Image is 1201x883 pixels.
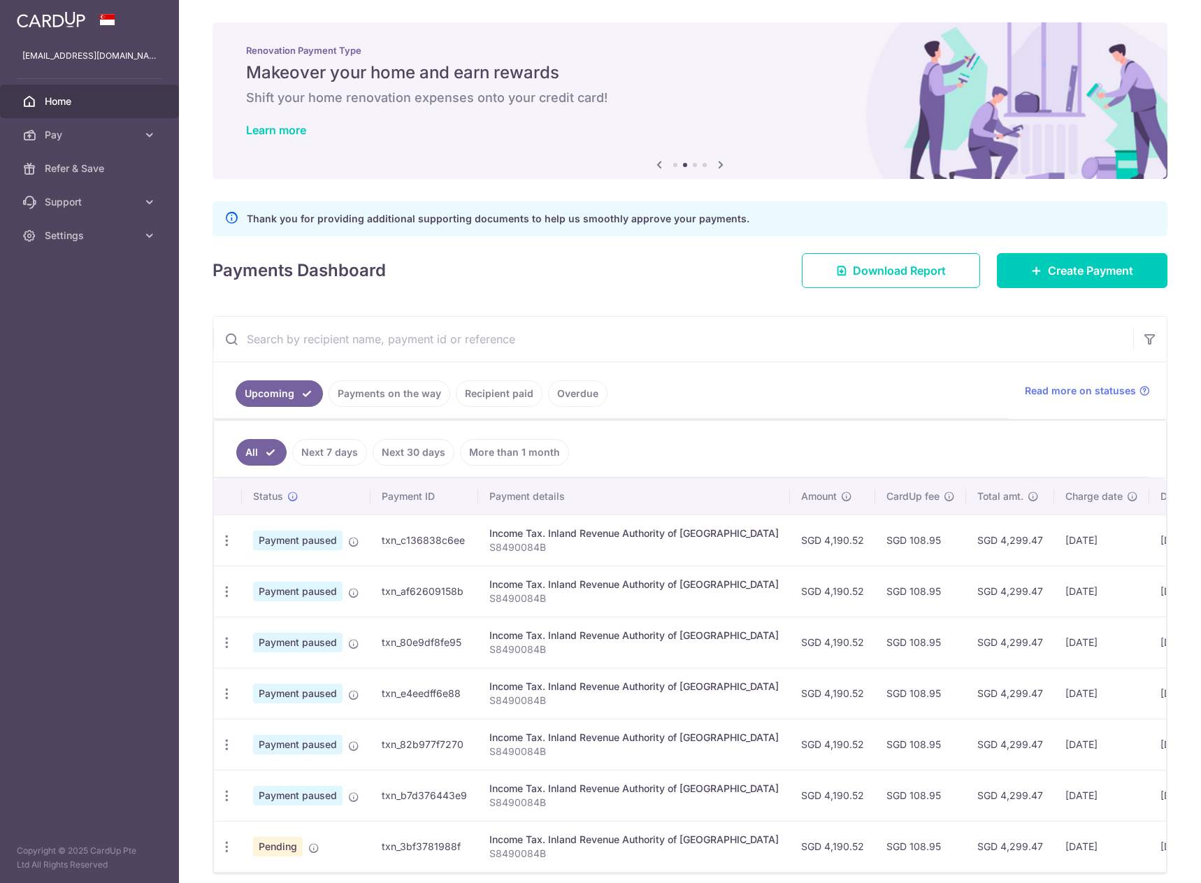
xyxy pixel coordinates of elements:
td: SGD 4,190.52 [790,668,875,719]
p: Thank you for providing additional supporting documents to help us smoothly approve your payments. [247,210,749,227]
a: Next 7 days [292,439,367,466]
td: SGD 4,299.47 [966,515,1054,566]
td: [DATE] [1054,668,1149,719]
td: SGD 4,299.47 [966,668,1054,719]
a: Overdue [548,380,607,407]
td: SGD 108.95 [875,515,966,566]
a: Upcoming [236,380,323,407]
a: More than 1 month [460,439,569,466]
td: SGD 4,190.52 [790,821,875,872]
td: txn_e4eedff6e88 [371,668,478,719]
span: Download Report [853,262,946,279]
td: SGD 108.95 [875,719,966,770]
td: SGD 108.95 [875,821,966,872]
p: S8490084B [489,847,779,861]
td: SGD 4,299.47 [966,566,1054,617]
div: Income Tax. Inland Revenue Authority of [GEOGRAPHIC_DATA] [489,526,779,540]
td: [DATE] [1054,617,1149,668]
span: Status [253,489,283,503]
td: SGD 108.95 [875,617,966,668]
span: Pay [45,128,137,142]
td: SGD 4,299.47 [966,719,1054,770]
span: Payment paused [253,786,343,805]
th: Payment ID [371,478,478,515]
iframe: Opens a widget where you can find more information [1112,841,1187,876]
input: Search by recipient name, payment id or reference [213,317,1133,361]
td: SGD 4,190.52 [790,719,875,770]
span: Payment paused [253,735,343,754]
div: Income Tax. Inland Revenue Authority of [GEOGRAPHIC_DATA] [489,782,779,796]
span: Amount [801,489,837,503]
img: CardUp [17,11,85,28]
td: txn_b7d376443e9 [371,770,478,821]
a: Download Report [802,253,980,288]
td: txn_80e9df8fe95 [371,617,478,668]
td: SGD 4,190.52 [790,566,875,617]
p: S8490084B [489,694,779,708]
th: Payment details [478,478,790,515]
td: txn_af62609158b [371,566,478,617]
span: Create Payment [1048,262,1133,279]
td: SGD 108.95 [875,566,966,617]
span: Read more on statuses [1025,384,1136,398]
span: CardUp fee [886,489,940,503]
p: S8490084B [489,642,779,656]
div: Income Tax. Inland Revenue Authority of [GEOGRAPHIC_DATA] [489,577,779,591]
div: Income Tax. Inland Revenue Authority of [GEOGRAPHIC_DATA] [489,629,779,642]
td: SGD 4,190.52 [790,770,875,821]
td: SGD 4,190.52 [790,617,875,668]
p: S8490084B [489,540,779,554]
a: Payments on the way [329,380,450,407]
span: Payment paused [253,684,343,703]
span: Pending [253,837,303,856]
p: [EMAIL_ADDRESS][DOMAIN_NAME] [22,49,157,63]
span: Home [45,94,137,108]
a: Create Payment [997,253,1167,288]
td: txn_3bf3781988f [371,821,478,872]
img: Renovation banner [213,22,1167,179]
a: Learn more [246,123,306,137]
span: Refer & Save [45,161,137,175]
span: Total amt. [977,489,1023,503]
td: SGD 4,299.47 [966,770,1054,821]
td: txn_82b977f7270 [371,719,478,770]
td: SGD 4,299.47 [966,821,1054,872]
a: All [236,439,287,466]
a: Recipient paid [456,380,542,407]
h5: Makeover your home and earn rewards [246,62,1134,84]
span: Support [45,195,137,209]
span: Settings [45,229,137,243]
h6: Shift your home renovation expenses onto your credit card! [246,89,1134,106]
td: [DATE] [1054,770,1149,821]
td: [DATE] [1054,719,1149,770]
p: Renovation Payment Type [246,45,1134,56]
div: Income Tax. Inland Revenue Authority of [GEOGRAPHIC_DATA] [489,680,779,694]
a: Read more on statuses [1025,384,1150,398]
span: Payment paused [253,531,343,550]
td: SGD 108.95 [875,770,966,821]
td: [DATE] [1054,515,1149,566]
td: txn_c136838c6ee [371,515,478,566]
span: Payment paused [253,582,343,601]
p: S8490084B [489,745,779,759]
a: Next 30 days [373,439,454,466]
h4: Payments Dashboard [213,258,386,283]
td: [DATE] [1054,566,1149,617]
p: S8490084B [489,796,779,810]
td: [DATE] [1054,821,1149,872]
span: Charge date [1065,489,1123,503]
td: SGD 4,190.52 [790,515,875,566]
p: S8490084B [489,591,779,605]
div: Income Tax. Inland Revenue Authority of [GEOGRAPHIC_DATA] [489,731,779,745]
div: Income Tax. Inland Revenue Authority of [GEOGRAPHIC_DATA] [489,833,779,847]
td: SGD 108.95 [875,668,966,719]
td: SGD 4,299.47 [966,617,1054,668]
span: Payment paused [253,633,343,652]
